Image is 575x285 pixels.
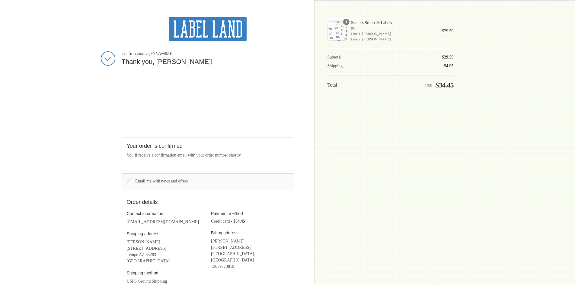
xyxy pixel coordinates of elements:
[211,211,289,216] h3: Payment method
[127,220,199,224] bdo: [EMAIL_ADDRESS][DOMAIN_NAME]
[135,179,188,183] span: Email me with news and offers
[211,230,289,236] h3: Billing address
[343,19,350,25] span: 1
[127,239,205,264] address: [PERSON_NAME] [STREET_ADDRESS] Tempe AZ 85283 [GEOGRAPHIC_DATA]
[327,64,343,68] span: Shipping
[351,31,433,36] span: Line 1: [PERSON_NAME]
[231,219,245,223] span: - $34.45
[127,143,289,150] h2: Your order is confirmed
[211,219,230,223] span: Credit card
[327,21,347,41] img: Seniors Stikins® Labels - 90
[127,278,205,284] p: USPS Ground Shipping
[127,211,205,216] h3: Contact information
[211,238,289,270] address: [PERSON_NAME] [STREET_ADDRESS] [GEOGRAPHIC_DATA] [GEOGRAPHIC_DATA] ‎15059773819
[351,26,433,31] span: 90
[127,270,205,276] h3: Shipping method
[127,199,208,206] h2: Order details
[442,55,454,59] span: $29.50
[327,55,366,60] th: Subtotal
[442,29,454,33] span: $29.50
[122,58,294,66] h2: Thank you, [PERSON_NAME]!
[327,82,337,87] span: Total
[122,77,294,138] iframe: Google map displaying pin point of shipping address: Tempe, Arizona
[127,152,289,158] p: You’ll receive a confirmation email with your order number shortly.
[425,84,433,88] span: USD
[444,64,454,68] span: $4.95
[122,51,294,56] span: Confirmation #Q9NVAM8ZF
[169,17,247,41] img: Label Land
[351,36,433,42] span: Line 2: [PERSON_NAME]
[351,20,433,26] span: Seniors Stikins® Labels
[435,81,453,89] span: $34.45
[127,231,205,236] h3: Shipping address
